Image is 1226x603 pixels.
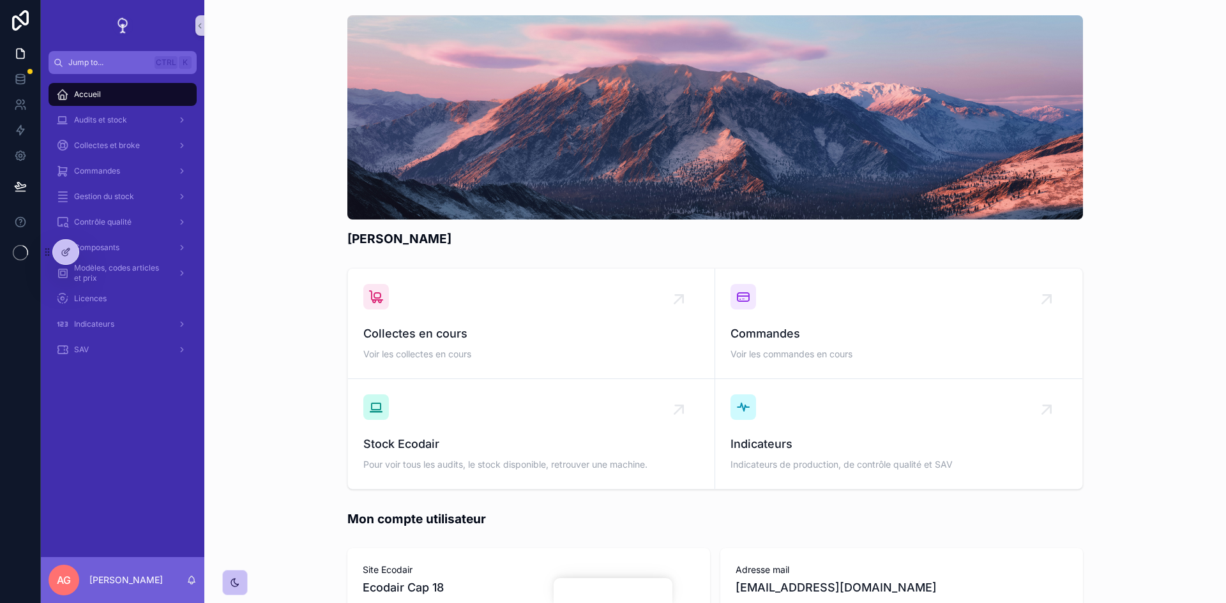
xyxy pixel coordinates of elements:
a: Accueil [49,83,197,106]
div: scrollable content [41,74,204,378]
span: Collectes et broke [74,140,140,151]
span: Modèles, codes articles et prix [74,263,167,283]
span: SAV [74,345,89,355]
img: App logo [112,15,133,36]
span: Adresse mail [736,563,1068,576]
a: Collectes et broke [49,134,197,157]
span: Composants [74,242,119,253]
span: Indicateurs de production, de contrôle qualité et SAV [730,458,1067,471]
span: AG [57,572,71,588]
span: Pour voir tous les audits, le stock disponible, retrouver une machine. [363,458,699,471]
span: Gestion du stock [74,191,134,202]
a: Commandes [49,160,197,182]
a: Audits et stock [49,108,197,131]
h1: [PERSON_NAME] [347,230,451,248]
span: Site Ecodair [363,563,695,576]
a: Composants [49,236,197,259]
span: Ecodair Cap 18 [363,579,444,597]
span: Audits et stock [74,115,127,125]
a: Stock EcodairPour voir tous les audits, le stock disponible, retrouver une machine. [348,379,715,489]
span: Contrôle qualité [74,217,132,227]
span: Collectes en cours [363,325,699,343]
span: Voir les collectes en cours [363,348,699,361]
span: K [180,57,190,68]
a: Licences [49,287,197,310]
a: CommandesVoir les commandes en cours [715,269,1082,379]
a: Modèles, codes articles et prix [49,262,197,285]
span: Indicateurs [730,435,1067,453]
button: Jump to...CtrlK [49,51,197,74]
h1: Mon compte utilisateur [347,510,486,528]
span: Commandes [74,166,120,176]
a: Contrôle qualité [49,211,197,234]
a: Gestion du stock [49,185,197,208]
span: Stock Ecodair [363,435,699,453]
span: Licences [74,294,107,304]
span: Ctrl [155,56,178,69]
span: Commandes [730,325,1067,343]
a: Indicateurs [49,313,197,336]
span: Voir les commandes en cours [730,348,1067,361]
a: IndicateursIndicateurs de production, de contrôle qualité et SAV [715,379,1082,489]
span: [EMAIL_ADDRESS][DOMAIN_NAME] [736,579,1068,597]
a: SAV [49,338,197,361]
span: Accueil [74,89,101,100]
a: Collectes en coursVoir les collectes en cours [348,269,715,379]
p: [PERSON_NAME] [89,574,163,586]
span: Jump to... [68,57,149,68]
span: Indicateurs [74,319,114,329]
